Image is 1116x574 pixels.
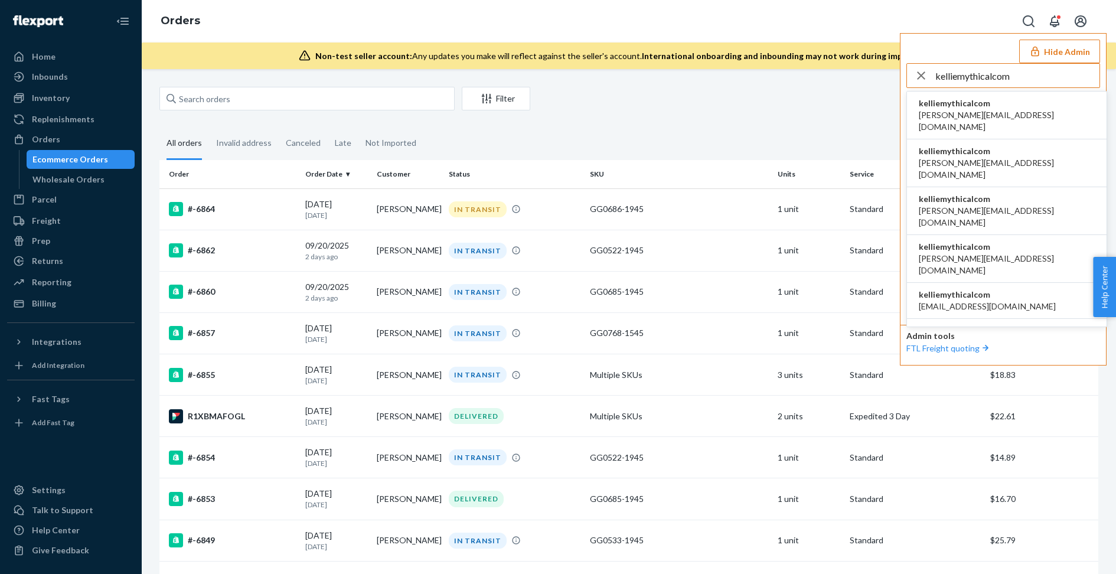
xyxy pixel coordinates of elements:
button: Open Search Box [1017,9,1040,33]
div: [DATE] [305,530,368,552]
a: Inbounds [7,67,135,86]
a: Talk to Support [7,501,135,520]
span: kelliemythicalcom [919,325,1095,337]
div: #-6857 [169,326,296,340]
a: Add Fast Tag [7,413,135,432]
input: Search orders [159,87,455,110]
div: R1XBMAFOGL [169,409,296,423]
td: [PERSON_NAME] [372,188,444,230]
div: [DATE] [305,322,368,344]
p: [DATE] [305,210,368,220]
div: 09/20/2025 [305,281,368,303]
div: Any updates you make will reflect against the seller's account. [315,50,948,62]
td: [PERSON_NAME] [372,230,444,271]
div: Late [335,128,351,158]
td: [PERSON_NAME] [372,437,444,478]
button: Integrations [7,332,135,351]
div: GG0533-1945 [590,534,768,546]
td: [PERSON_NAME] [372,271,444,312]
button: Open notifications [1043,9,1066,33]
div: Customer [377,169,439,179]
p: [DATE] [305,458,368,468]
div: #-6849 [169,533,296,547]
div: Add Integration [32,360,84,370]
span: [PERSON_NAME][EMAIL_ADDRESS][DOMAIN_NAME] [919,205,1095,229]
div: #-6864 [169,202,296,216]
div: Talk to Support [32,504,93,516]
div: 09/20/2025 [305,240,368,262]
div: Canceled [286,128,321,158]
button: Help Center [1093,257,1116,317]
div: GG0685-1945 [590,493,768,505]
div: [DATE] [305,364,368,386]
button: Fast Tags [7,390,135,409]
p: [DATE] [305,334,368,344]
div: GG0522-1945 [590,452,768,464]
a: Orders [7,130,135,149]
td: [PERSON_NAME] [372,520,444,561]
p: [DATE] [305,542,368,552]
div: Inventory [32,92,70,104]
div: IN TRANSIT [449,325,507,341]
div: IN TRANSIT [449,201,507,217]
button: Filter [462,87,530,110]
div: Filter [462,93,530,105]
div: Parcel [32,194,57,206]
td: 1 unit [773,437,845,478]
div: Reporting [32,276,71,288]
span: International onboarding and inbounding may not work during impersonation. [642,51,948,61]
td: 1 unit [773,478,845,520]
div: #-6860 [169,285,296,299]
p: [DATE] [305,417,368,427]
td: 1 unit [773,188,845,230]
p: Standard [850,452,981,464]
button: Close Navigation [111,9,135,33]
a: Orders [161,14,200,27]
div: IN TRANSIT [449,243,507,259]
p: Standard [850,534,981,546]
td: $25.79 [986,520,1098,561]
div: Prep [32,235,50,247]
th: SKU [585,160,773,188]
div: GG0685-1945 [590,286,768,298]
div: Freight [32,215,61,227]
span: kelliemythicalcom [919,145,1095,157]
th: Order Date [301,160,373,188]
div: [DATE] [305,198,368,220]
span: kelliemythicalcom [919,241,1095,253]
a: Home [7,47,135,66]
td: 1 unit [773,271,845,312]
div: [DATE] [305,405,368,427]
div: Wholesale Orders [32,174,105,185]
p: Expedited 3 Day [850,410,981,422]
p: [DATE] [305,376,368,386]
div: Settings [32,484,66,496]
p: [DATE] [305,500,368,510]
span: Non-test seller account: [315,51,412,61]
td: Multiple SKUs [585,354,773,396]
th: Service [845,160,986,188]
div: IN TRANSIT [449,284,507,300]
p: Standard [850,369,981,381]
a: Settings [7,481,135,500]
div: IN TRANSIT [449,367,507,383]
div: Fast Tags [32,393,70,405]
a: Parcel [7,190,135,209]
td: 1 unit [773,520,845,561]
div: Inbounds [32,71,68,83]
div: DELIVERED [449,491,504,507]
a: FTL Freight quoting [906,343,991,353]
button: Hide Admin [1019,40,1100,63]
p: 2 days ago [305,293,368,303]
td: [PERSON_NAME] [372,354,444,396]
div: DELIVERED [449,408,504,424]
td: $22.61 [986,396,1098,437]
a: Freight [7,211,135,230]
div: Ecommerce Orders [32,154,108,165]
div: Not Imported [366,128,416,158]
p: Standard [850,327,981,339]
td: [PERSON_NAME] [372,396,444,437]
td: $18.83 [986,354,1098,396]
div: Integrations [32,336,81,348]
